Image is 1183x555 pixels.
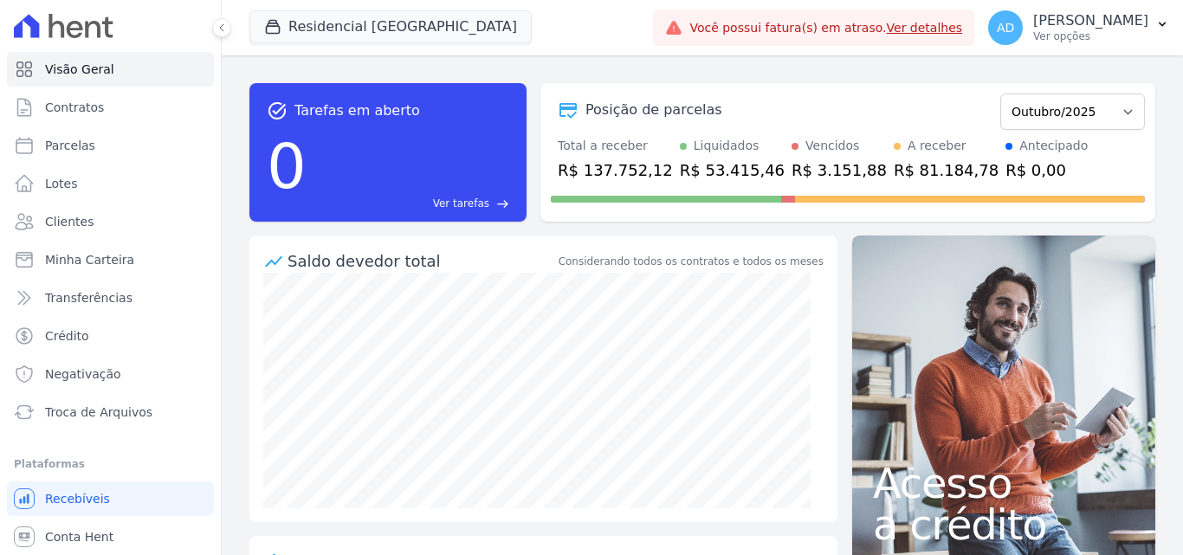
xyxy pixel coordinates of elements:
[792,158,887,182] div: R$ 3.151,88
[14,454,207,474] div: Plataformas
[7,357,214,391] a: Negativação
[45,137,95,154] span: Parcelas
[7,204,214,239] a: Clientes
[558,137,673,155] div: Total a receber
[1033,12,1148,29] p: [PERSON_NAME]
[7,520,214,554] a: Conta Hent
[267,100,288,121] span: task_alt
[433,196,489,211] span: Ver tarefas
[267,121,307,211] div: 0
[45,365,121,383] span: Negativação
[294,100,420,121] span: Tarefas em aberto
[7,481,214,516] a: Recebíveis
[45,61,114,78] span: Visão Geral
[805,137,859,155] div: Vencidos
[1019,137,1088,155] div: Antecipado
[894,158,999,182] div: R$ 81.184,78
[496,197,509,210] span: east
[7,319,214,353] a: Crédito
[7,90,214,125] a: Contratos
[249,10,532,43] button: Residencial [GEOGRAPHIC_DATA]
[45,490,110,507] span: Recebíveis
[1033,29,1148,43] p: Ver opções
[7,166,214,201] a: Lotes
[997,22,1014,34] span: AD
[908,137,966,155] div: A receber
[873,504,1135,545] span: a crédito
[974,3,1183,52] button: AD [PERSON_NAME] Ver opções
[585,100,722,120] div: Posição de parcelas
[7,395,214,429] a: Troca de Arquivos
[45,528,113,545] span: Conta Hent
[314,196,509,211] a: Ver tarefas east
[45,289,133,307] span: Transferências
[7,281,214,315] a: Transferências
[288,249,555,273] div: Saldo devedor total
[45,251,134,268] span: Minha Carteira
[694,137,760,155] div: Liquidados
[45,403,152,421] span: Troca de Arquivos
[7,128,214,163] a: Parcelas
[887,21,963,35] a: Ver detalhes
[7,242,214,277] a: Minha Carteira
[45,327,89,345] span: Crédito
[558,158,673,182] div: R$ 137.752,12
[1005,158,1088,182] div: R$ 0,00
[680,158,785,182] div: R$ 53.415,46
[873,462,1135,504] span: Acesso
[45,99,104,116] span: Contratos
[7,52,214,87] a: Visão Geral
[45,213,94,230] span: Clientes
[559,254,824,269] div: Considerando todos os contratos e todos os meses
[45,175,78,192] span: Lotes
[689,19,962,37] span: Você possui fatura(s) em atraso.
